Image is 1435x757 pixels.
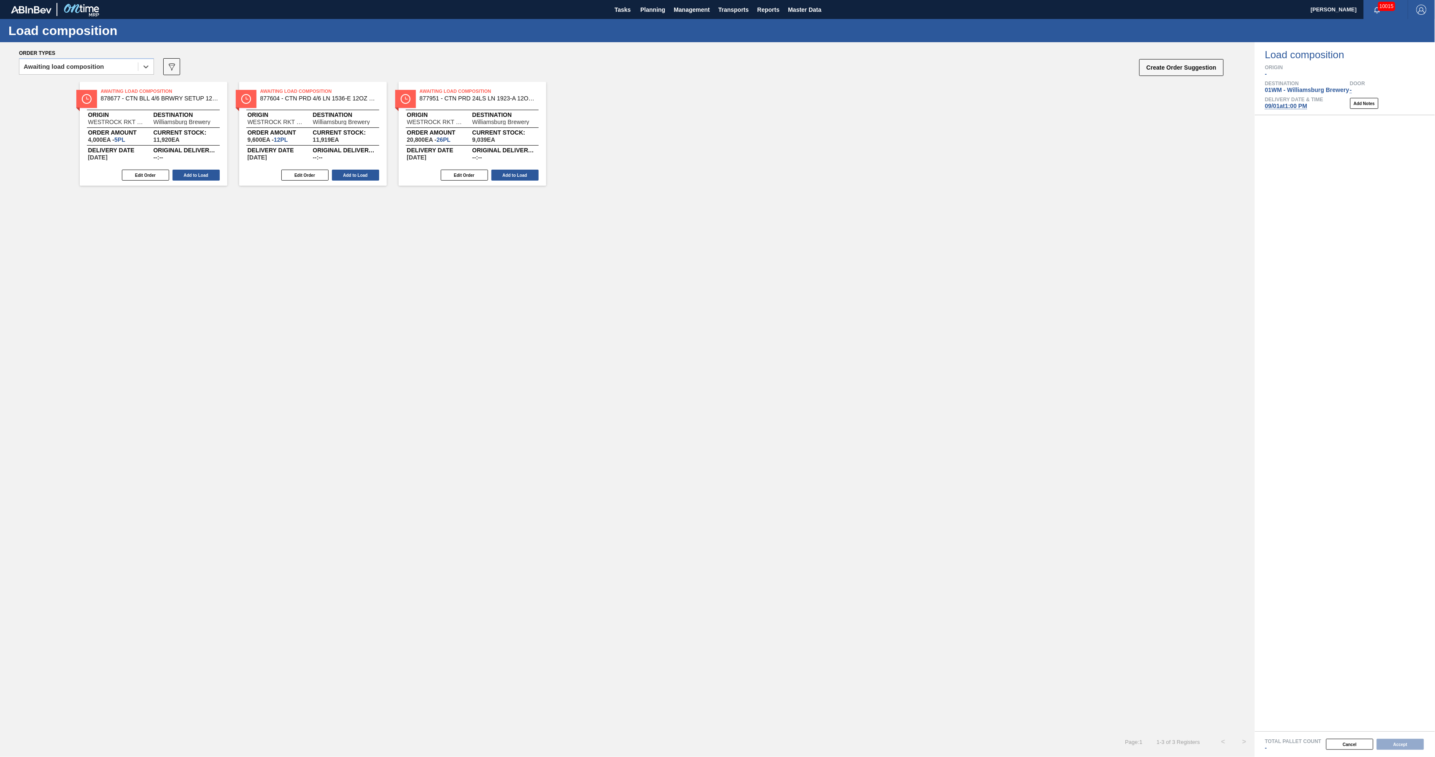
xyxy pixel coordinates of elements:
button: Add to Load [491,170,539,181]
div: Awaiting load composition [24,64,104,70]
span: 09/06/2025 [407,154,426,160]
span: Awaiting Load Composition [420,87,538,95]
span: 20,800EA-26PL [407,137,451,143]
button: Cancel [1326,739,1373,750]
span: Origin [88,112,154,117]
span: - [1350,87,1352,93]
span: 878677 - CTN BLL 4/6 BRWRY SETUP 12OZ BOT 1536-E [101,95,219,102]
span: Destination [472,112,538,117]
span: Transports [718,5,749,15]
span: Origin [1265,65,1435,70]
span: Order amount [248,130,313,135]
span: Delivery Date [248,148,313,153]
img: status [241,94,251,104]
span: WESTROCK RKT COMPANY CORRUGATE [248,119,305,125]
span: WESTROCK RKT COMPANY CORRUGATE [407,119,464,125]
span: Williamsburg Brewery [154,119,210,125]
button: Edit Order [122,170,169,181]
span: Awaiting Load Composition [260,87,378,95]
span: Management [674,5,710,15]
span: 01WM - Williamsburg Brewery [1265,87,1349,93]
span: Original delivery time [313,148,378,153]
h1: Load composition [8,26,158,35]
button: Create Order Suggestion [1139,59,1224,76]
span: 09/06/2025 [248,154,267,160]
button: Add to Load [332,170,379,181]
span: Delivery Date [407,148,472,153]
span: 1 - 3 of 3 Registers [1155,739,1200,745]
span: --:-- [472,154,482,160]
span: Current Stock: [472,130,538,135]
span: 09/06/2025 [88,154,108,160]
span: 9,600EA-12PL [248,137,288,143]
span: Awaiting Load Composition [101,87,219,95]
span: 877604 - CTN PRD 4/6 LN 1536-E 12OZ MW 0919 NUNA [260,95,378,102]
span: Current Stock: [313,130,378,135]
span: WESTROCK RKT COMPANY CORRUGATE [88,119,145,125]
span: Order amount [407,130,472,135]
span: Destination [313,112,378,117]
span: Destination [1265,81,1350,86]
button: Add Notes [1350,98,1378,109]
span: Order types [19,50,55,56]
img: TNhmsLtSVTkK8tSr43FrP2fwEKptu5GPRR3wAAAABJRU5ErkJggg== [11,6,51,14]
span: ,11,920,EA, [154,137,180,143]
img: status [401,94,410,104]
span: ,9,039,EA, [472,137,496,143]
button: < [1213,731,1234,752]
span: statusAwaiting Load Composition877604 - CTN PRD 4/6 LN 1536-E 12OZ MW 0919 NUNAOriginWESTROCK RKT... [239,82,387,186]
span: Williamsburg Brewery [313,119,370,125]
span: Delivery Date & Time [1265,97,1323,102]
span: 09/01 at 1:00 PM [1265,103,1307,109]
button: Add to Load [173,170,220,181]
button: Notifications [1364,4,1391,16]
img: Logout [1416,5,1427,15]
span: Master Data [788,5,821,15]
span: Order amount [88,130,154,135]
span: statusAwaiting Load Composition877951 - CTN PRD 24LS LN 1923-A 12OZ PREPR 0919 NOriginWESTROCK RK... [399,82,546,186]
span: Original delivery time [472,148,538,153]
span: 877951 - CTN PRD 24LS LN 1923-A 12OZ PREPR 0919 N [420,95,538,102]
span: Williamsburg Brewery [472,119,529,125]
span: 12,PL [274,136,288,143]
span: statusAwaiting Load Composition878677 - CTN BLL 4/6 BRWRY SETUP 12OZ BOT 1536-EOriginWESTROCK RKT... [80,82,227,186]
span: 26,PL [437,136,450,143]
span: 5,PL [114,136,125,143]
span: Reports [757,5,780,15]
span: - [1265,70,1267,77]
button: > [1234,731,1255,752]
span: 4,000EA-5PL [88,137,125,143]
button: Edit Order [441,170,488,181]
span: --:-- [154,154,163,160]
span: Page : 1 [1125,739,1142,745]
span: Delivery Date [88,148,154,153]
span: Load composition [1265,50,1435,60]
span: Origin [407,112,472,117]
span: Tasks [613,5,632,15]
span: Original delivery time [154,148,219,153]
button: Edit Order [281,170,329,181]
span: ,11,919,EA, [313,137,339,143]
span: 10015 [1378,2,1395,11]
span: Destination [154,112,219,117]
span: --:-- [313,154,323,160]
img: status [82,94,92,104]
span: Current Stock: [154,130,219,135]
span: Planning [640,5,665,15]
span: Origin [248,112,313,117]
